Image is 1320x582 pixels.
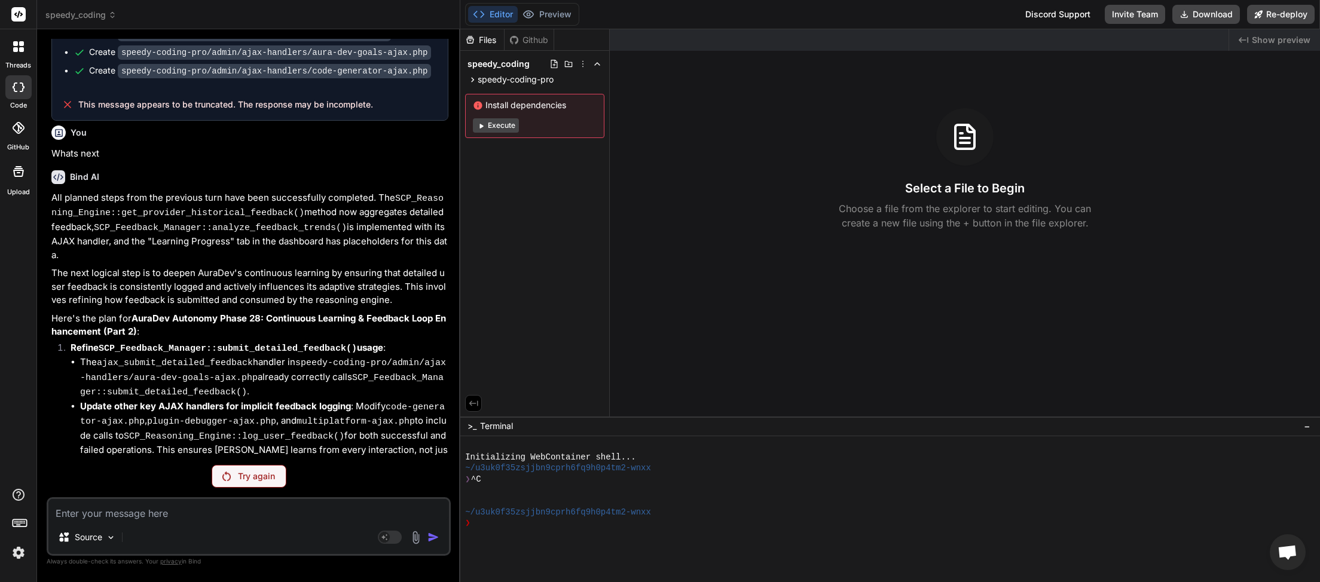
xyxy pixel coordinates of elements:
[71,127,87,139] h6: You
[478,73,554,85] span: speedy-coding-pro
[471,474,481,485] span: ^C
[51,312,448,339] p: Here's the plan for :
[1252,34,1310,46] span: Show preview
[51,267,448,307] p: The next logical step is to deepen AuraDev's continuous learning by ensuring that detailed user f...
[427,531,439,543] img: icon
[80,356,448,400] li: The handler in already correctly calls .
[80,358,446,383] code: speedy-coding-pro/admin/ajax-handlers/aura-dev-goals-ajax.php
[71,342,383,353] strong: Refine usage
[1172,5,1240,24] button: Download
[1270,534,1306,570] div: Open chat
[78,99,373,111] span: This message appears to be truncated. The response may be incomplete.
[118,64,431,78] code: speedy-coding-pro/admin/ajax-handlers/code-generator-ajax.php
[70,171,99,183] h6: Bind AI
[238,470,275,482] p: Try again
[467,58,530,70] span: speedy_coding
[106,532,116,543] img: Pick Models
[465,462,651,473] span: ~/u3uk0f35zsjjbn9cprh6fq9h0p4tm2-wnxx
[80,400,351,412] strong: Update other key AJAX handlers for implicit feedback logging
[1105,5,1165,24] button: Invite Team
[465,452,635,462] span: Initializing WebContainer shell...
[147,416,276,427] code: plugin-debugger-ajax.php
[89,27,391,40] div: Create
[460,34,504,46] div: Files
[297,416,415,427] code: multiplatform-ajax.php
[465,507,651,517] span: ~/u3uk0f35zsjjbn9cprh6fq9h0p4tm2-wnxx
[71,341,448,356] p: :
[5,60,31,71] label: threads
[89,65,431,77] div: Create
[51,147,448,161] p: Whats next
[160,558,182,565] span: privacy
[465,517,471,528] span: ❯
[831,201,1099,230] p: Choose a file from the explorer to start editing. You can create a new file using the + button in...
[409,531,423,544] img: attachment
[1301,416,1313,436] button: −
[1018,5,1098,24] div: Discord Support
[467,420,476,432] span: >_
[97,358,253,368] code: ajax_submit_detailed_feedback
[124,431,344,442] code: SCP_Reasoning_Engine::log_user_feedback()
[473,118,519,133] button: Execute
[7,142,29,152] label: GitHub
[75,531,102,543] p: Source
[465,474,471,485] span: ❯
[480,420,513,432] span: Terminal
[905,180,1025,197] h3: Select a File to Begin
[51,313,446,338] strong: AuraDev Autonomy Phase 28: Continuous Learning & Feedback Loop Enhancement (Part 2)
[89,46,431,59] div: Create
[518,6,576,23] button: Preview
[222,471,231,481] img: Retry
[99,344,357,354] code: SCP_Feedback_Manager::submit_detailed_feedback()
[10,100,27,111] label: code
[468,6,518,23] button: Editor
[94,223,347,233] code: SCP_Feedback_Manager::analyze_feedback_trends()
[80,400,448,471] li: : Modify , , and to include calls to for both successful and failed operations. This ensures [PER...
[1304,420,1310,432] span: −
[473,99,597,111] span: Install dependencies
[51,191,448,262] p: All planned steps from the previous turn have been successfully completed. The method now aggrega...
[47,556,451,567] p: Always double-check its answers. Your in Bind
[118,45,431,60] code: speedy-coding-pro/admin/ajax-handlers/aura-dev-goals-ajax.php
[8,543,29,563] img: settings
[1247,5,1315,24] button: Re-deploy
[45,9,117,21] span: speedy_coding
[505,34,554,46] div: Github
[7,187,30,197] label: Upload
